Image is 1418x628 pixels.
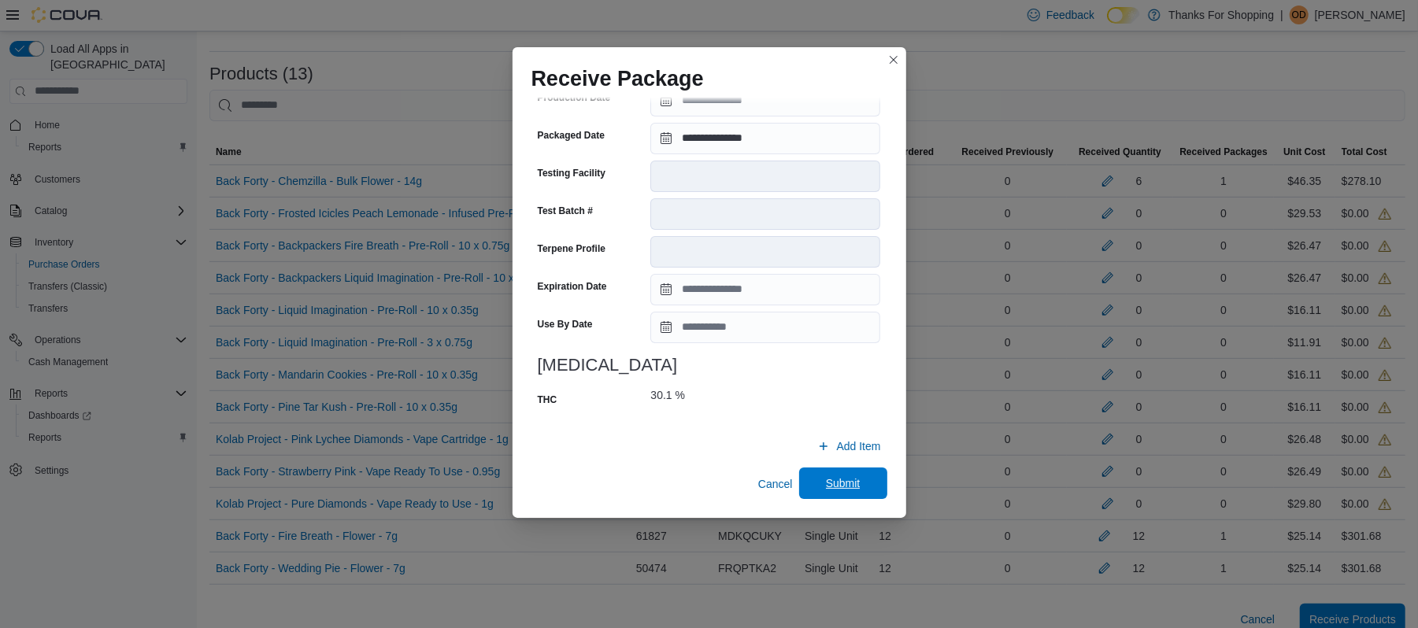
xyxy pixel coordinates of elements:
[650,312,880,343] input: Press the down key to open a popover containing a calendar.
[538,318,593,331] label: Use By Date
[538,129,605,142] label: Packaged Date
[538,205,593,217] label: Test Batch #
[650,387,672,403] p: 30.1
[538,280,607,293] label: Expiration Date
[811,430,887,462] button: Add Item
[538,91,611,104] label: Production Date
[538,393,557,406] label: THC
[884,50,903,69] button: Closes this modal window
[538,167,605,179] label: Testing Facility
[538,356,881,375] h3: [MEDICAL_DATA]
[799,467,887,499] button: Submit
[538,242,605,255] label: Terpene Profile
[650,85,880,116] input: Press the down key to open a popover containing a calendar.
[752,468,799,500] button: Cancel
[836,438,880,454] span: Add Item
[826,475,861,491] span: Submit
[758,476,793,492] span: Cancel
[531,66,704,91] h1: Receive Package
[650,274,880,305] input: Press the down key to open a popover containing a calendar.
[650,123,880,154] input: Press the down key to open a popover containing a calendar.
[676,387,685,403] div: %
